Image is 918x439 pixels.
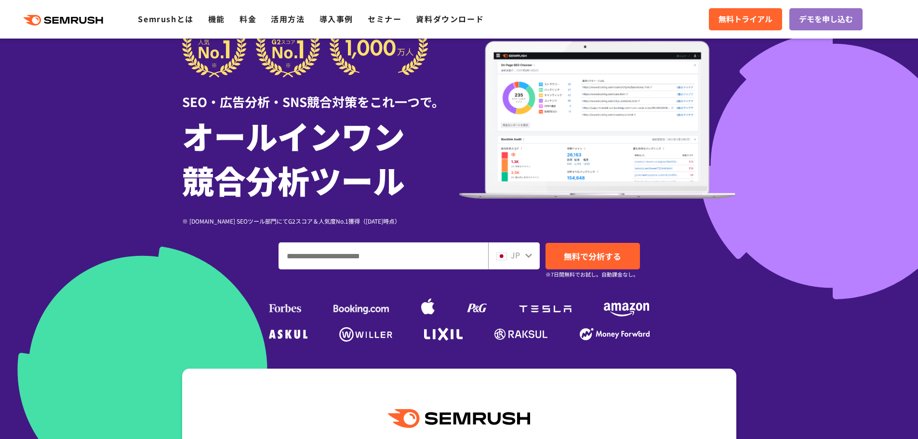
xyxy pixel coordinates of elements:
[416,13,484,25] a: 資料ダウンロード
[368,13,401,25] a: セミナー
[182,113,459,202] h1: オールインワン 競合分析ツール
[545,243,640,269] a: 無料で分析する
[208,13,225,25] a: 機能
[182,78,459,111] div: SEO・広告分析・SNS競合対策をこれ一つで。
[545,270,639,279] small: ※7日間無料でお試し。自動課金なし。
[799,13,853,26] span: デモを申し込む
[709,8,782,30] a: 無料トライアル
[789,8,863,30] a: デモを申し込む
[138,13,193,25] a: Semrushとは
[271,13,305,25] a: 活用方法
[564,250,621,262] span: 無料で分析する
[279,243,488,269] input: ドメイン、キーワードまたはURLを入力してください
[319,13,353,25] a: 導入事例
[511,249,520,261] span: JP
[718,13,772,26] span: 無料トライアル
[388,409,530,428] img: Semrush
[182,216,459,226] div: ※ [DOMAIN_NAME] SEOツール部門にてG2スコア＆人気度No.1獲得（[DATE]時点）
[239,13,256,25] a: 料金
